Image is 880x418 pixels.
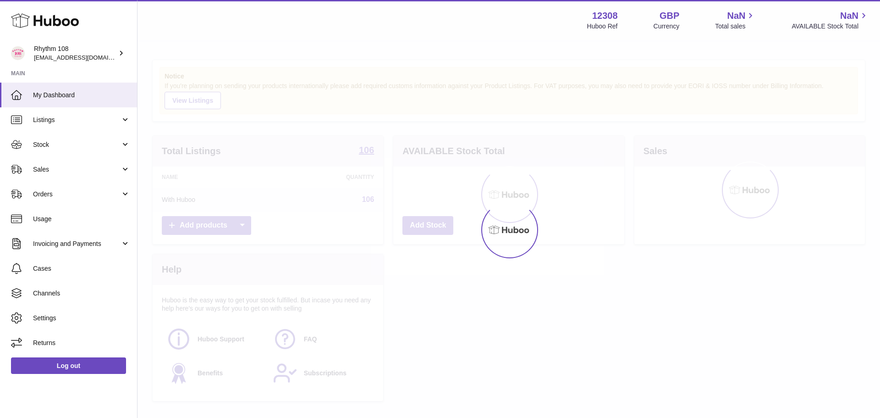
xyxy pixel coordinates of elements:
[715,10,756,31] a: NaN Total sales
[33,140,121,149] span: Stock
[34,54,135,61] span: [EMAIL_ADDRESS][DOMAIN_NAME]
[33,190,121,199] span: Orders
[654,22,680,31] div: Currency
[11,357,126,374] a: Log out
[33,116,121,124] span: Listings
[792,22,869,31] span: AVAILABLE Stock Total
[840,10,858,22] span: NaN
[715,22,756,31] span: Total sales
[587,22,618,31] div: Huboo Ref
[33,91,130,100] span: My Dashboard
[660,10,679,22] strong: GBP
[33,339,130,347] span: Returns
[11,46,25,60] img: internalAdmin-12308@internal.huboo.com
[33,264,130,273] span: Cases
[33,165,121,174] span: Sales
[33,289,130,298] span: Channels
[592,10,618,22] strong: 12308
[33,240,121,248] span: Invoicing and Payments
[727,10,745,22] span: NaN
[33,314,130,323] span: Settings
[33,215,130,223] span: Usage
[34,45,116,62] div: Rhythm 108
[792,10,869,31] a: NaN AVAILABLE Stock Total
